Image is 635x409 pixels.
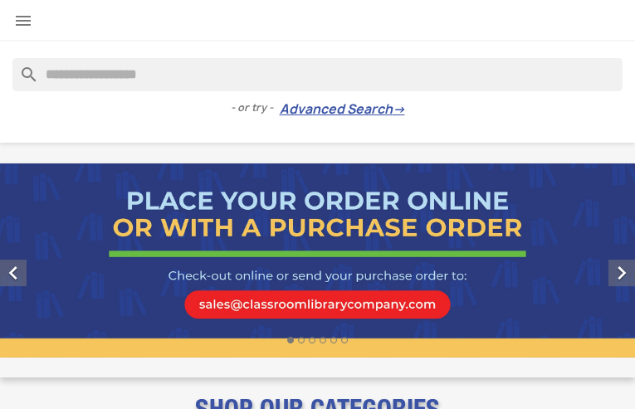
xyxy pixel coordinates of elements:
span: → [393,101,405,118]
span: - or try - [231,100,280,116]
i: search [12,58,32,78]
a: Advanced Search→ [280,101,405,118]
input: Search [12,58,623,91]
i:  [608,260,635,286]
i:  [13,11,33,31]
